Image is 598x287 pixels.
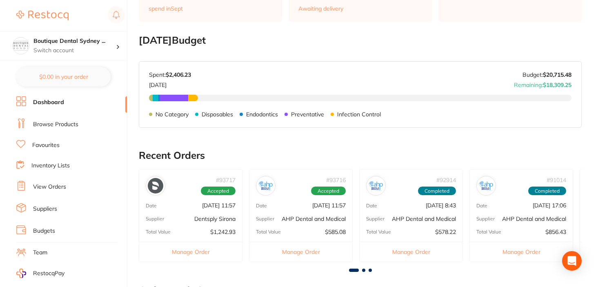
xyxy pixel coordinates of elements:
[562,251,582,271] div: Open Intercom Messenger
[202,111,233,118] p: Disposables
[392,216,456,222] p: AHP Dental and Medical
[33,205,57,213] a: Suppliers
[16,67,111,87] button: $0.00 in your order
[33,47,116,55] p: Switch account
[528,187,566,196] span: Completed
[139,242,242,262] button: Manage Order
[311,187,346,196] span: Accepted
[298,5,343,12] p: Awaiting delivery
[149,71,191,78] p: Spent:
[282,216,346,222] p: AHP Dental and Medical
[16,6,69,25] a: Restocq Logo
[436,177,456,183] p: # 92914
[249,242,352,262] button: Manage Order
[366,203,377,209] p: Date
[32,141,60,149] a: Favourites
[366,229,391,235] p: Total Value
[291,111,324,118] p: Preventative
[246,111,278,118] p: Endodontics
[326,177,346,183] p: # 93716
[139,150,582,161] h2: Recent Orders
[256,216,274,222] p: Supplier
[148,178,163,194] img: Dentsply Sirona
[545,229,566,235] p: $856.43
[366,216,385,222] p: Supplier
[522,71,571,78] p: Budget:
[216,177,236,183] p: # 93717
[426,202,456,209] p: [DATE] 8:43
[33,98,64,107] a: Dashboard
[337,111,381,118] p: Infection Control
[33,269,64,278] span: RestocqPay
[139,35,582,46] h2: [DATE] Budget
[149,78,191,88] p: [DATE]
[33,120,78,129] a: Browse Products
[435,229,456,235] p: $578.22
[31,162,70,170] a: Inventory Lists
[201,187,236,196] span: Accepted
[33,37,116,45] h4: Boutique Dental Sydney Pty Ltd
[256,229,281,235] p: Total Value
[146,216,164,222] p: Supplier
[514,78,571,88] p: Remaining:
[360,242,462,262] button: Manage Order
[547,177,566,183] p: # 91014
[13,38,29,54] img: Boutique Dental Sydney Pty Ltd
[368,178,384,194] img: AHP Dental and Medical
[16,11,69,20] img: Restocq Logo
[33,183,66,191] a: View Orders
[166,71,191,78] strong: $2,406.23
[325,229,346,235] p: $585.08
[476,229,501,235] p: Total Value
[33,227,55,235] a: Budgets
[16,269,64,278] a: RestocqPay
[476,216,495,222] p: Supplier
[156,111,189,118] p: No Category
[476,203,487,209] p: Date
[312,202,346,209] p: [DATE] 11:57
[543,81,571,89] strong: $18,309.25
[194,216,236,222] p: Dentsply Sirona
[149,5,183,12] p: spend in Sept
[146,203,157,209] p: Date
[478,178,494,194] img: AHP Dental and Medical
[470,242,573,262] button: Manage Order
[202,202,236,209] p: [DATE] 11:57
[533,202,566,209] p: [DATE] 17:06
[16,269,26,278] img: RestocqPay
[258,178,273,194] img: AHP Dental and Medical
[33,249,47,257] a: Team
[210,229,236,235] p: $1,242.93
[502,216,566,222] p: AHP Dental and Medical
[256,203,267,209] p: Date
[543,71,571,78] strong: $20,715.48
[418,187,456,196] span: Completed
[146,229,171,235] p: Total Value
